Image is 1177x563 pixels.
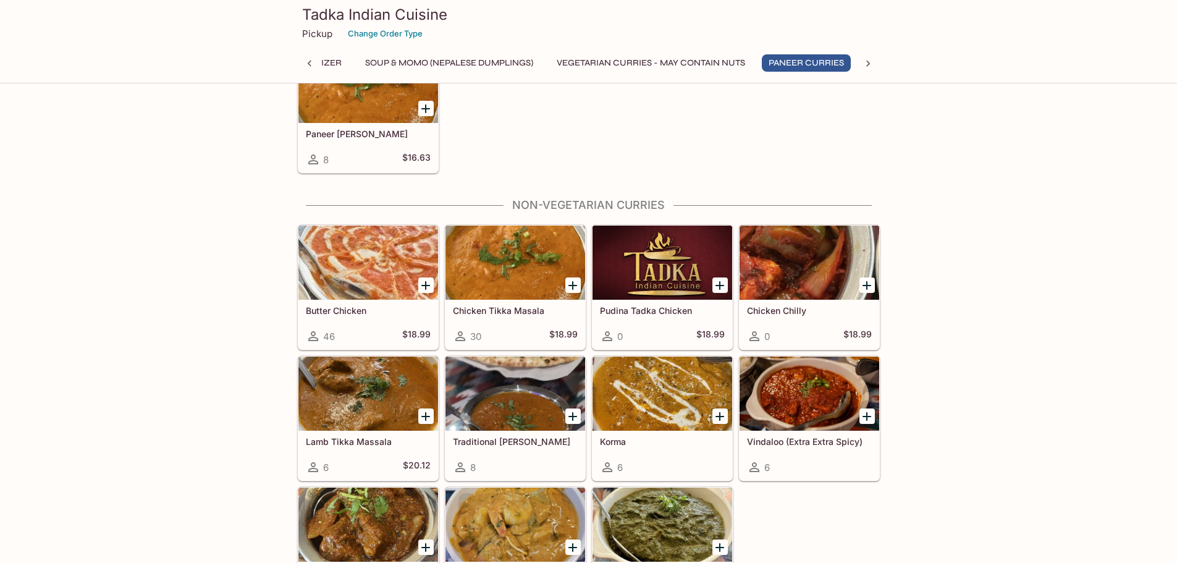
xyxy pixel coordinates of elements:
[600,305,725,316] h5: Pudina Tadka Chicken
[403,460,431,475] h5: $20.12
[306,436,431,447] h5: Lamb Tikka Massala
[306,129,431,139] h5: Paneer [PERSON_NAME]
[297,198,880,212] h4: Non-Vegetarian Curries
[550,54,752,72] button: Vegetarian Curries - may contain nuts
[859,408,875,424] button: Add Vindaloo (Extra Extra Spicy)
[740,226,879,300] div: Chicken Chilly
[445,226,585,300] div: Chicken Tikka Masala
[549,329,578,344] h5: $18.99
[418,408,434,424] button: Add Lamb Tikka Massala
[453,305,578,316] h5: Chicken Tikka Masala
[418,101,434,116] button: Add Paneer Tikka Masala
[445,225,586,350] a: Chicken Tikka Masala30$18.99
[445,356,586,481] a: Traditional [PERSON_NAME]8
[565,540,581,555] button: Add Goan Coconut
[358,54,540,72] button: Soup & Momo (Nepalese Dumplings)
[593,488,732,562] div: Tadka Saag
[696,329,725,344] h5: $18.99
[402,152,431,167] h5: $16.63
[445,357,585,431] div: Traditional Curry
[323,462,329,473] span: 6
[298,48,439,173] a: Paneer [PERSON_NAME]8$16.63
[323,154,329,166] span: 8
[712,277,728,293] button: Add Pudina Tadka Chicken
[739,225,880,350] a: Chicken Chilly0$18.99
[298,49,438,123] div: Paneer Tikka Masala
[298,356,439,481] a: Lamb Tikka Massala6$20.12
[302,5,875,24] h3: Tadka Indian Cuisine
[859,277,875,293] button: Add Chicken Chilly
[298,226,438,300] div: Butter Chicken
[712,540,728,555] button: Add Tadka Saag
[617,331,623,342] span: 0
[617,462,623,473] span: 6
[762,54,851,72] button: Paneer Curries
[565,277,581,293] button: Add Chicken Tikka Masala
[302,28,332,40] p: Pickup
[565,408,581,424] button: Add Traditional Curry
[470,462,476,473] span: 8
[323,331,335,342] span: 46
[306,305,431,316] h5: Butter Chicken
[298,357,438,431] div: Lamb Tikka Massala
[342,24,428,43] button: Change Order Type
[747,436,872,447] h5: Vindaloo (Extra Extra Spicy)
[739,356,880,481] a: Vindaloo (Extra Extra Spicy)6
[592,225,733,350] a: Pudina Tadka Chicken0$18.99
[600,436,725,447] h5: Korma
[418,277,434,293] button: Add Butter Chicken
[592,356,733,481] a: Korma6
[470,331,481,342] span: 30
[402,329,431,344] h5: $18.99
[418,540,434,555] button: Add Kadai
[298,488,438,562] div: Kadai
[445,488,585,562] div: Goan Coconut
[712,408,728,424] button: Add Korma
[453,436,578,447] h5: Traditional [PERSON_NAME]
[593,226,732,300] div: Pudina Tadka Chicken
[298,225,439,350] a: Butter Chicken46$18.99
[764,462,770,473] span: 6
[593,357,732,431] div: Korma
[764,331,770,342] span: 0
[740,357,879,431] div: Vindaloo (Extra Extra Spicy)
[843,329,872,344] h5: $18.99
[747,305,872,316] h5: Chicken Chilly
